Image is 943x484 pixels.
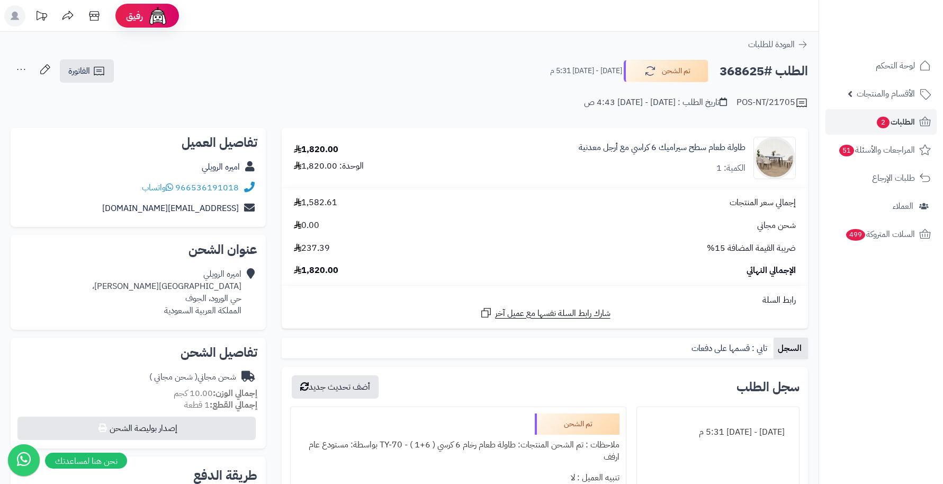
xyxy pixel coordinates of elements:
[737,96,808,109] div: POS-NT/21705
[825,109,937,135] a: الطلبات2
[149,371,236,383] div: شحن مجاني
[149,371,197,383] span: ( شحن مجاني )
[825,193,937,219] a: العملاء
[294,265,338,277] span: 1,820.00
[730,197,796,209] span: إجمالي سعر المنتجات
[19,136,257,149] h2: تفاصيل العميل
[294,219,319,232] span: 0.00
[845,227,915,242] span: السلات المتروكة
[292,375,379,399] button: أضف تحديث جديد
[294,242,330,254] span: 237.39
[294,160,364,172] div: الوحدة: 1,820.00
[825,53,937,78] a: لوحة التحكم
[720,60,808,82] h2: الطلب #368625
[28,5,55,29] a: تحديثات المنصة
[757,219,796,232] span: شحن مجاني
[643,422,793,443] div: [DATE] - [DATE] 5:31 م
[202,161,240,173] a: اميره الرويلي
[839,145,854,156] span: 51
[294,144,338,156] div: 1,820.00
[846,229,865,241] span: 499
[68,65,90,77] span: الفاتورة
[286,294,804,306] div: رابط السلة
[716,162,746,174] div: الكمية: 1
[748,38,795,51] span: العودة للطلبات
[213,387,257,400] strong: إجمالي الوزن:
[687,338,774,359] a: تابي : قسمها على دفعات
[92,268,241,316] div: اميره الرويلي [GEOGRAPHIC_DATA][PERSON_NAME]، حي الورود، الجوف المملكة العربية السعودية
[857,86,915,101] span: الأقسام والمنتجات
[19,243,257,256] h2: عنوان الشحن
[825,137,937,163] a: المراجعات والأسئلة51
[495,307,610,320] span: شارك رابط السلة نفسها مع عميل آخر
[624,60,708,82] button: تم الشحن
[297,435,619,468] div: ملاحظات : تم الشحن المنتجات: طاولة طعام رخام 6 كرسي ( 6+1 ) - TY-70 بواسطة: مستودع عام ارفف
[876,115,915,129] span: الطلبات
[876,58,915,73] span: لوحة التحكم
[838,143,915,157] span: المراجعات والأسئلة
[893,199,913,214] span: العملاء
[550,66,622,76] small: [DATE] - [DATE] 5:31 م
[480,306,610,320] a: شارك رابط السلة نفسها مع عميل آخر
[174,387,257,400] small: 10.00 كجم
[210,399,257,411] strong: إجمالي القطع:
[872,171,915,186] span: طلبات الإرجاع
[294,197,337,209] span: 1,582.61
[17,417,256,440] button: إصدار بوليصة الشحن
[60,59,114,83] a: الفاتورة
[825,222,937,247] a: السلات المتروكة499
[747,265,796,277] span: الإجمالي النهائي
[142,181,173,194] a: واتساب
[871,27,933,49] img: logo-2.png
[707,242,796,254] span: ضريبة القيمة المضافة 15%
[175,181,239,194] a: 966536191018
[19,346,257,359] h2: تفاصيل الشحن
[184,399,257,411] small: 1 قطعة
[126,10,143,22] span: رفيق
[748,38,808,51] a: العودة للطلبات
[193,469,257,482] h2: طريقة الدفع
[877,117,890,128] span: 2
[825,165,937,191] a: طلبات الإرجاع
[754,137,795,179] img: 1751805926-1-90x90.jpg
[535,413,619,435] div: تم الشحن
[147,5,168,27] img: ai-face.png
[737,381,800,393] h3: سجل الطلب
[774,338,808,359] a: السجل
[584,96,727,109] div: تاريخ الطلب : [DATE] - [DATE] 4:43 ص
[102,202,239,215] a: [EMAIL_ADDRESS][DOMAIN_NAME]
[579,142,746,154] a: طاولة طعام سطح سيراميك 6 كراسي مع أرجل معدنية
